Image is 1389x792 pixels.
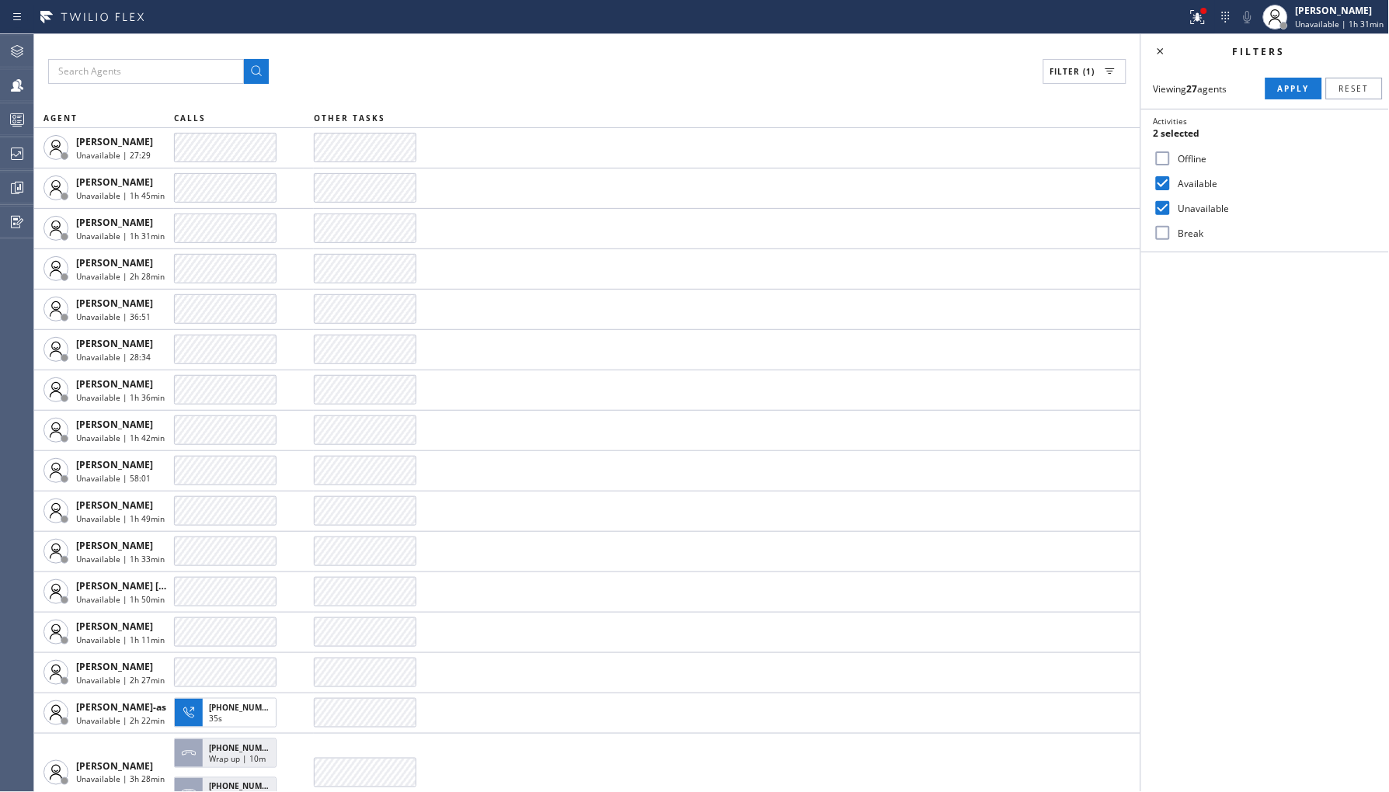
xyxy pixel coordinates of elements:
label: Offline [1172,152,1377,165]
span: Filter (1) [1050,66,1095,77]
button: Filter (1) [1043,59,1126,84]
span: 35s [209,713,222,724]
span: Unavailable | 1h 31min [76,231,165,241]
span: CALLS [174,113,206,123]
button: Mute [1237,6,1258,28]
span: Wrap up | 10m [209,753,266,764]
span: [PERSON_NAME] [76,337,153,350]
span: [PERSON_NAME] [76,175,153,189]
span: [PHONE_NUMBER] [209,742,280,753]
span: Unavailable | 1h 33min [76,554,165,564]
span: OTHER TASKS [314,113,385,123]
span: 2 selected [1154,127,1200,140]
span: Reset [1339,83,1370,94]
span: [PERSON_NAME] [76,297,153,310]
span: Unavailable | 1h 45min [76,190,165,201]
span: [PERSON_NAME] [76,660,153,673]
label: Available [1172,177,1377,190]
span: [PERSON_NAME] [76,539,153,552]
span: Unavailable | 1h 36min [76,392,165,403]
span: Unavailable | 1h 31min [1296,19,1384,30]
button: Reset [1326,78,1383,99]
button: Apply [1265,78,1322,99]
span: Unavailable | 2h 28min [76,271,165,282]
span: Apply [1278,83,1310,94]
strong: 27 [1187,82,1198,96]
span: [PERSON_NAME] [76,377,153,391]
span: AGENT [44,113,78,123]
span: Unavailable | 1h 50min [76,594,165,605]
span: Unavailable | 28:34 [76,352,151,363]
span: Unavailable | 1h 49min [76,513,165,524]
span: [PERSON_NAME] [76,759,153,773]
span: [PERSON_NAME] [76,620,153,633]
button: [PHONE_NUMBER]35s [174,693,281,732]
span: Viewing agents [1154,82,1227,96]
span: [PERSON_NAME] [PERSON_NAME] [76,579,232,592]
span: Unavailable | 27:29 [76,150,151,161]
button: [PHONE_NUMBER]Wrap up | 10m [174,734,281,773]
span: [PERSON_NAME] [76,418,153,431]
span: Unavailable | 2h 22min [76,715,165,726]
div: Activities [1154,116,1377,127]
span: Unavailable | 2h 27min [76,675,165,686]
span: [PERSON_NAME] [76,498,153,512]
div: [PERSON_NAME] [1296,4,1384,17]
span: Unavailable | 3h 28min [76,774,165,785]
span: [PERSON_NAME] [76,216,153,229]
span: Unavailable | 36:51 [76,311,151,322]
span: [PHONE_NUMBER] [209,781,280,792]
input: Search Agents [48,59,244,84]
span: Unavailable | 1h 11min [76,634,165,645]
span: [PHONE_NUMBER] [209,702,280,713]
span: [PERSON_NAME]-as [76,700,166,714]
span: Unavailable | 58:01 [76,473,151,484]
span: Filters [1233,45,1286,58]
span: Unavailable | 1h 42min [76,432,165,443]
span: [PERSON_NAME] [76,256,153,269]
label: Unavailable [1172,202,1377,215]
label: Break [1172,227,1377,240]
span: [PERSON_NAME] [76,135,153,148]
span: [PERSON_NAME] [76,458,153,471]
